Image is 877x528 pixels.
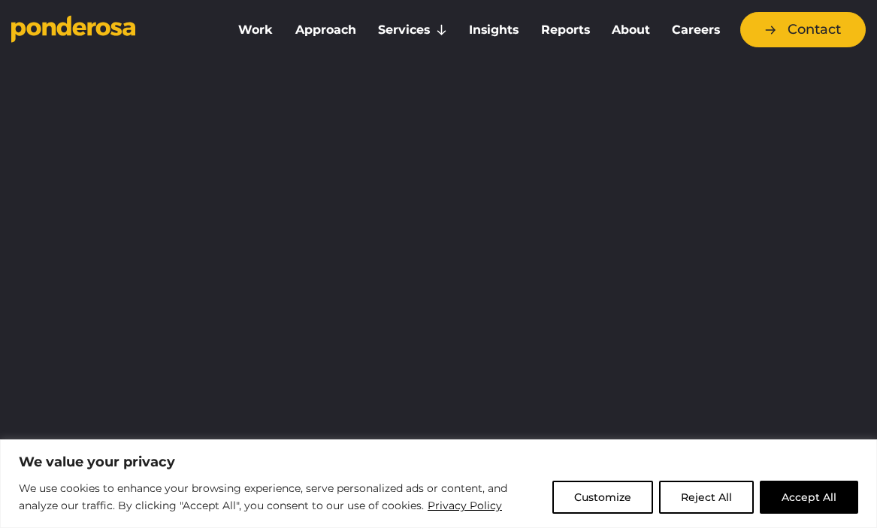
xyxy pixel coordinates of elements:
a: Contact [740,12,866,47]
a: Insights [461,14,527,46]
p: We value your privacy [19,453,858,471]
button: Reject All [659,481,754,514]
a: Work [231,14,281,46]
a: Careers [664,14,728,46]
a: Go to homepage [11,15,208,45]
button: Customize [552,481,653,514]
a: Privacy Policy [427,496,503,514]
p: We use cookies to enhance your browsing experience, serve personalized ads or content, and analyz... [19,480,541,515]
a: Services [370,14,455,46]
button: Accept All [760,481,858,514]
a: Reports [533,14,597,46]
a: About [603,14,658,46]
a: Approach [287,14,364,46]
